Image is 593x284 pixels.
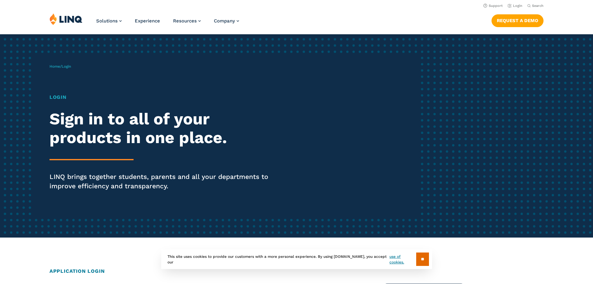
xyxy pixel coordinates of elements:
[49,64,60,69] a: Home
[214,18,235,24] span: Company
[389,254,416,265] a: use of cookies.
[96,18,122,24] a: Solutions
[492,14,544,27] a: Request a Demo
[173,18,197,24] span: Resources
[508,4,522,8] a: Login
[214,18,239,24] a: Company
[532,4,544,8] span: Search
[62,64,71,69] span: Login
[96,13,239,34] nav: Primary Navigation
[49,172,278,191] p: LINQ brings together students, parents and all your departments to improve efficiency and transpa...
[527,3,544,8] button: Open Search Bar
[49,110,278,147] h2: Sign in to all of your products in one place.
[173,18,201,24] a: Resources
[96,18,118,24] span: Solutions
[483,4,503,8] a: Support
[49,13,82,25] img: LINQ | K‑12 Software
[49,94,278,101] h1: Login
[135,18,160,24] a: Experience
[49,64,71,69] span: /
[492,13,544,27] nav: Button Navigation
[161,249,432,269] div: This site uses cookies to provide our customers with a more personal experience. By using [DOMAIN...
